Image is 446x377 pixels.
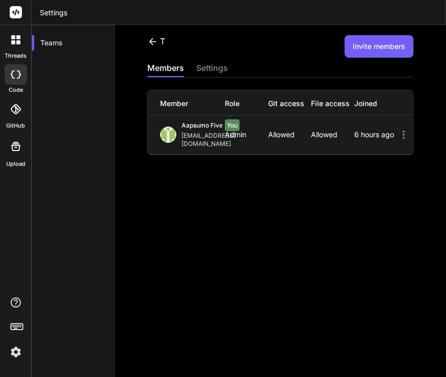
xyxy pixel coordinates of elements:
img: profile_image [160,127,176,143]
p: Allowed [268,131,311,139]
span: Aapsumo five [181,121,223,129]
div: [EMAIL_ADDRESS][DOMAIN_NAME] [181,132,240,148]
div: Admin [225,131,268,139]
label: GitHub [6,121,25,130]
div: members [147,62,184,76]
label: code [9,86,23,94]
div: 6 hours ago [354,131,398,139]
div: Role [225,98,268,109]
div: Git access [268,98,311,109]
div: Member [160,98,225,109]
div: Teams [32,32,114,54]
div: Joined [354,98,398,109]
div: settings [196,62,228,76]
img: settings [7,343,24,361]
div: File access [311,98,354,109]
button: Invite members [345,35,413,58]
div: t [147,35,165,47]
span: You [225,119,240,131]
label: threads [5,52,27,60]
p: Allowed [311,131,354,139]
label: Upload [6,160,25,168]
